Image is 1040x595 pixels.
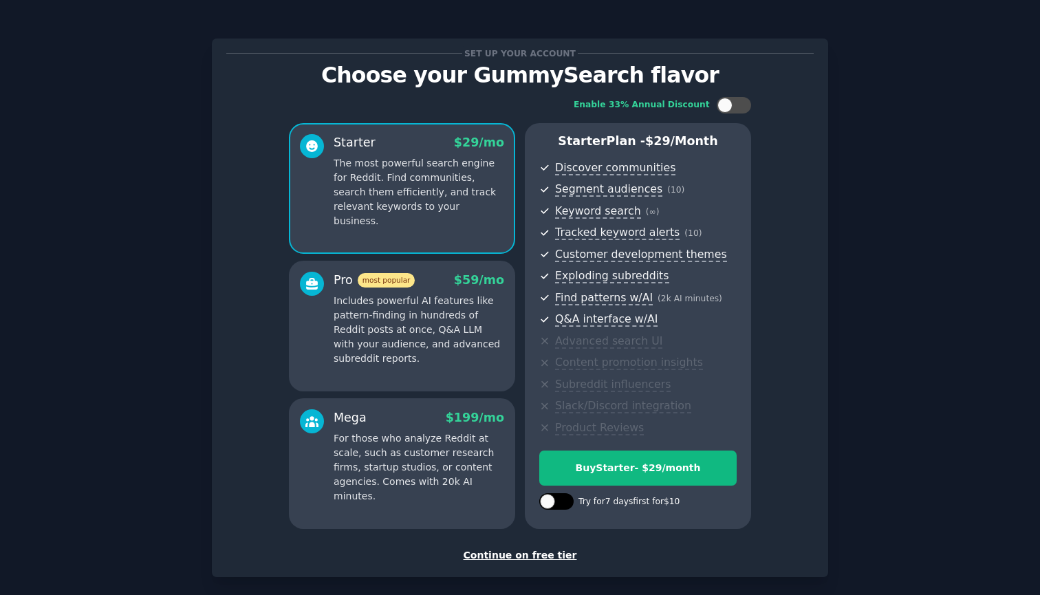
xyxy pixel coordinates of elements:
[555,182,662,197] span: Segment audiences
[555,291,653,305] span: Find patterns w/AI
[555,161,675,175] span: Discover communities
[454,136,504,149] span: $ 29 /mo
[334,431,504,504] p: For those who analyze Reddit at scale, such as customer research firms, startup studios, or conte...
[555,204,641,219] span: Keyword search
[226,63,814,87] p: Choose your GummySearch flavor
[462,46,578,61] span: Set up your account
[539,133,737,150] p: Starter Plan -
[539,451,737,486] button: BuyStarter- $29/month
[454,273,504,287] span: $ 59 /mo
[555,356,703,370] span: Content promotion insights
[555,248,727,262] span: Customer development themes
[555,399,691,413] span: Slack/Discord integration
[555,269,669,283] span: Exploding subreddits
[358,273,415,288] span: most popular
[684,228,702,238] span: ( 10 )
[658,294,722,303] span: ( 2k AI minutes )
[334,156,504,228] p: The most powerful search engine for Reddit. Find communities, search them efficiently, and track ...
[226,548,814,563] div: Continue on free tier
[574,99,710,111] div: Enable 33% Annual Discount
[334,272,415,289] div: Pro
[645,134,718,148] span: $ 29 /month
[646,207,660,217] span: ( ∞ )
[334,134,376,151] div: Starter
[555,421,644,435] span: Product Reviews
[334,409,367,426] div: Mega
[667,185,684,195] span: ( 10 )
[540,461,736,475] div: Buy Starter - $ 29 /month
[555,378,671,392] span: Subreddit influencers
[334,294,504,366] p: Includes powerful AI features like pattern-finding in hundreds of Reddit posts at once, Q&A LLM w...
[446,411,504,424] span: $ 199 /mo
[555,312,658,327] span: Q&A interface w/AI
[555,226,680,240] span: Tracked keyword alerts
[555,334,662,349] span: Advanced search UI
[578,496,680,508] div: Try for 7 days first for $10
